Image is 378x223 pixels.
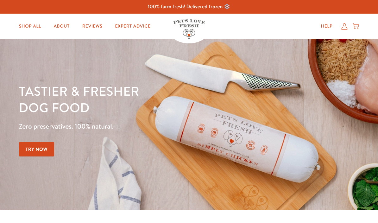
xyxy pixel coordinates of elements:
p: Zero preservatives. 100% natural. [19,121,246,132]
img: Pets Love Fresh [173,19,205,39]
a: Expert Advice [110,20,155,33]
h1: Tastier & fresher dog food [19,83,246,116]
a: Reviews [77,20,107,33]
a: Shop All [14,20,46,33]
a: Try Now [19,142,54,156]
a: About [49,20,75,33]
a: Help [316,20,338,33]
